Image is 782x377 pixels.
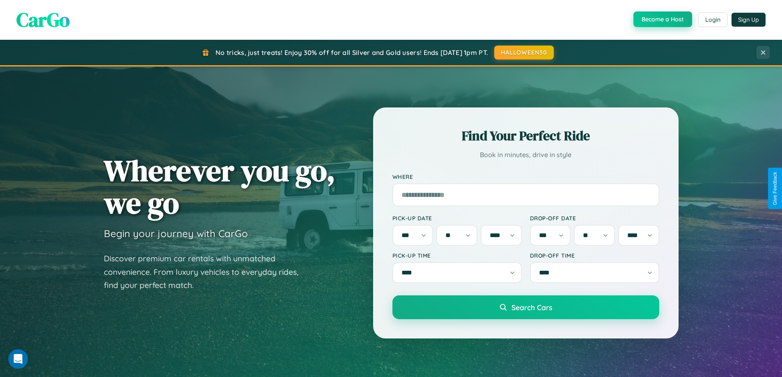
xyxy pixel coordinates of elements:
div: Give Feedback [772,172,778,205]
button: HALLOWEEN30 [494,46,554,59]
button: Become a Host [633,11,692,27]
h2: Find Your Perfect Ride [392,127,659,145]
label: Pick-up Time [392,252,522,259]
h1: Wherever you go, we go [104,154,335,219]
span: CarGo [16,6,70,33]
label: Pick-up Date [392,215,522,222]
button: Search Cars [392,295,659,319]
label: Drop-off Date [530,215,659,222]
label: Drop-off Time [530,252,659,259]
span: No tricks, just treats! Enjoy 30% off for all Silver and Gold users! Ends [DATE] 1pm PT. [216,48,488,57]
button: Sign Up [732,13,766,27]
span: Search Cars [511,303,552,312]
p: Discover premium car rentals with unmatched convenience. From luxury vehicles to everyday rides, ... [104,252,309,292]
p: Book in minutes, drive in style [392,149,659,161]
iframe: Intercom live chat [8,349,28,369]
h3: Begin your journey with CarGo [104,227,248,240]
label: Where [392,173,659,180]
button: Login [698,12,727,27]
